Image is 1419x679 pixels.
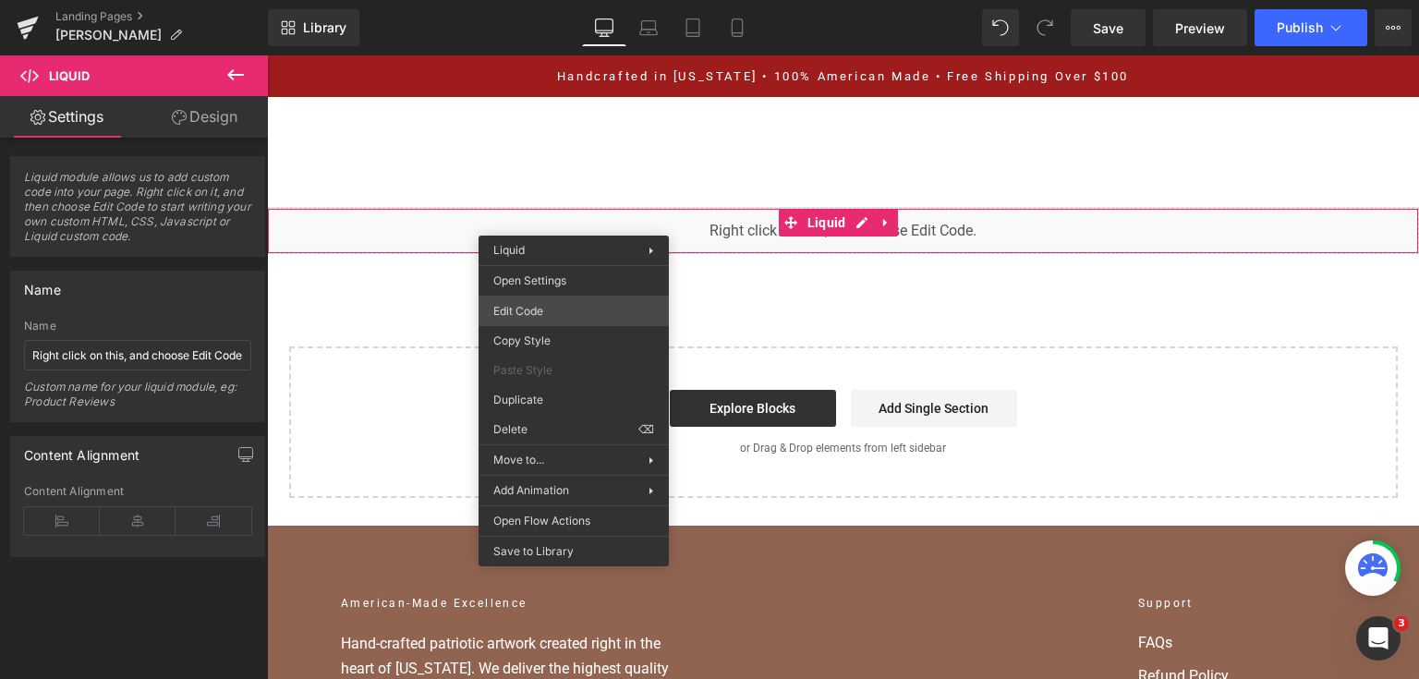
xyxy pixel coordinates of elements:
[1375,9,1412,46] button: More
[493,243,525,257] span: Liquid
[493,362,654,379] span: Paste Style
[1277,20,1323,35] span: Publish
[493,333,654,349] span: Copy Style
[638,421,654,438] span: ⌫
[24,437,139,463] div: Content Alignment
[715,9,759,46] a: Mobile
[493,303,654,320] span: Edit Code
[493,452,649,468] span: Move to...
[982,9,1019,46] button: Undo
[24,380,251,421] div: Custom name for your liquid module, eg: Product Reviews
[493,482,649,499] span: Add Animation
[1394,616,1409,631] span: 3
[24,320,251,333] div: Name
[584,334,750,371] a: Add Single Section
[493,392,654,408] span: Duplicate
[74,576,425,649] p: Hand-crafted patriotic artwork created right in the heart of [US_STATE]. We deliver the highest q...
[52,386,1101,399] p: or Drag & Drop elements from left sidebar
[671,9,715,46] a: Tablet
[493,513,654,529] span: Open Flow Actions
[1255,9,1367,46] button: Publish
[871,540,1078,558] h2: Support
[626,9,671,46] a: Laptop
[1026,9,1063,46] button: Redo
[24,170,251,256] span: Liquid module allows us to add custom code into your page. Right click on it, and then choose Edi...
[303,19,346,36] span: Library
[55,9,268,24] a: Landing Pages
[138,96,272,138] a: Design
[871,576,1078,599] a: FAQs
[24,485,251,498] div: Content Alignment
[536,153,584,181] span: Liquid
[493,543,654,560] span: Save to Library
[608,153,632,181] a: Expand / Collapse
[1175,18,1225,38] span: Preview
[55,28,162,42] span: [PERSON_NAME]
[403,334,569,371] a: Explore Blocks
[1153,9,1247,46] a: Preview
[1356,616,1401,661] iframe: Intercom live chat
[1093,18,1123,38] span: Save
[74,540,425,558] h2: American-Made Excellence
[290,14,862,28] a: Handcrafted in [US_STATE] • 100% American Made • Free Shipping Over $100
[493,273,654,289] span: Open Settings
[582,9,626,46] a: Desktop
[493,421,638,438] span: Delete
[871,610,1078,632] a: Refund Policy
[24,272,61,297] div: Name
[268,9,359,46] a: New Library
[49,68,90,83] span: Liquid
